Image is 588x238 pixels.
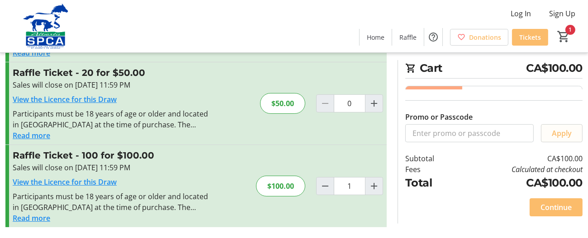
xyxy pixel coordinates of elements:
span: CA$100.00 [526,60,583,76]
button: Increment by one [365,95,383,112]
td: CA$100.00 [456,175,583,191]
span: Continue [541,202,572,213]
button: Cart [555,28,572,45]
button: Log In [503,6,538,21]
span: Tickets [519,33,541,42]
span: Raffle [399,33,417,42]
div: $100.00 [256,176,305,196]
div: Participants must be 18 years of age or older and located in [GEOGRAPHIC_DATA] at the time of pur... [13,108,210,130]
td: Calculated at checkout [456,164,583,175]
a: Tickets [512,29,548,46]
div: Total Tickets: 100 [462,86,582,187]
button: Help [424,28,442,46]
div: $50.00 [260,93,305,114]
button: Increment by one [365,177,383,195]
button: Decrement by one [317,177,334,195]
a: Donations [450,29,508,46]
a: View the Licence for this Draw [13,94,117,104]
button: Read more [13,130,50,141]
td: Subtotal [405,153,457,164]
input: Raffle Ticket Quantity [334,177,365,195]
img: Alberta SPCA's Logo [5,4,86,49]
input: Enter promo or passcode [405,124,534,142]
span: Home [367,33,384,42]
button: Sign Up [542,6,583,21]
a: Raffle [392,29,424,46]
button: Continue [530,198,583,216]
td: Total [405,175,457,191]
div: Sales will close on [DATE] 11:59 PM [13,162,210,173]
button: Read more [13,47,50,58]
div: Participants must be 18 years of age or older and located in [GEOGRAPHIC_DATA] at the time of pur... [13,191,210,213]
h3: Raffle Ticket - 100 for $100.00 [13,149,210,162]
span: Log In [511,8,531,19]
input: Raffle Ticket Quantity [334,94,365,112]
span: Sign Up [549,8,575,19]
button: Read more [13,213,50,224]
td: Fees [405,164,457,175]
h3: Raffle Ticket - 20 for $50.00 [13,66,210,79]
button: Apply [541,124,583,142]
h2: Cart [405,60,583,79]
a: View the Licence for this Draw [13,177,117,187]
div: Sales will close on [DATE] 11:59 PM [13,79,210,90]
span: Apply [552,128,572,139]
a: Home [360,29,392,46]
td: CA$100.00 [456,153,583,164]
span: Donations [469,33,501,42]
label: Promo or Passcode [405,112,473,122]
